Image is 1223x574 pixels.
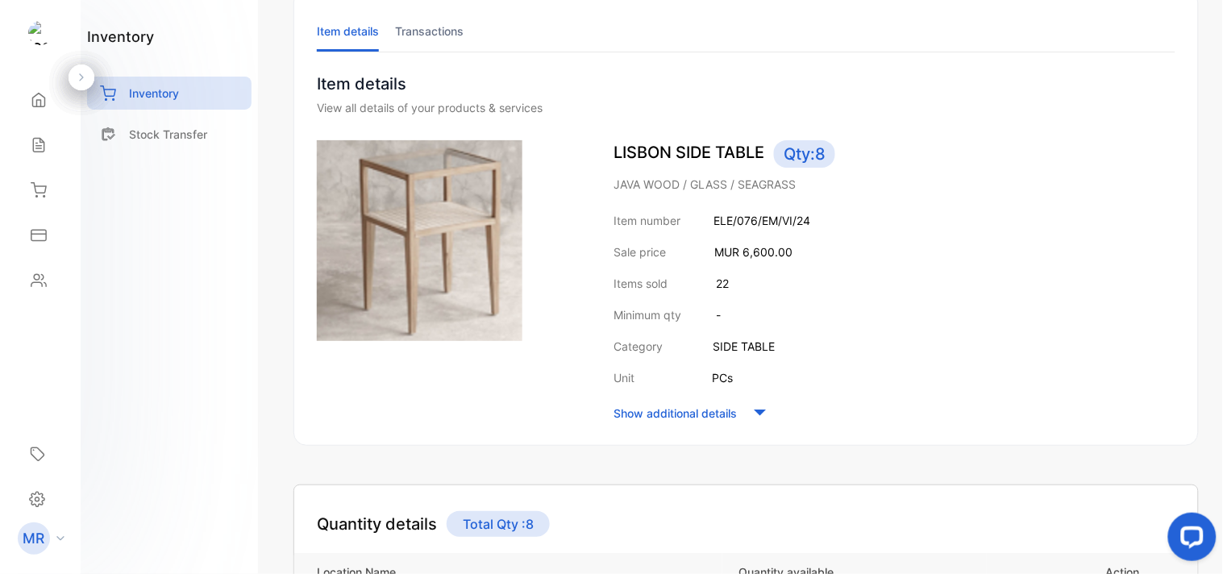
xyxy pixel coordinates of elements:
p: 22 [716,275,729,292]
img: item [317,140,522,341]
p: Show additional details [614,405,737,422]
li: Transactions [395,10,464,52]
p: ELE/076/EM/VI/24 [713,212,810,229]
p: SIDE TABLE [713,338,775,355]
p: Inventory [129,85,179,102]
span: Qty: 8 [774,140,835,168]
p: MR [23,528,45,549]
h4: Quantity details [317,512,437,536]
iframe: LiveChat chat widget [1155,506,1223,574]
img: logo [28,21,52,45]
p: PCs [712,369,733,386]
p: LISBON SIDE TABLE [614,140,1175,168]
p: Unit [614,369,634,386]
span: MUR 6,600.00 [714,245,792,259]
div: View all details of your products & services [317,99,1175,116]
p: Items sold [614,275,668,292]
p: Category [614,338,663,355]
p: JAVA WOOD / GLASS / SEAGRASS [614,176,1175,193]
p: Minimum qty [614,306,681,323]
p: Stock Transfer [129,126,207,143]
h1: inventory [87,26,154,48]
p: Item number [614,212,680,229]
a: Stock Transfer [87,118,252,151]
a: Inventory [87,77,252,110]
li: Item details [317,10,379,52]
p: Item details [317,72,1175,96]
p: Total Qty : 8 [447,511,550,537]
p: - [716,306,721,323]
p: Sale price [614,243,666,260]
